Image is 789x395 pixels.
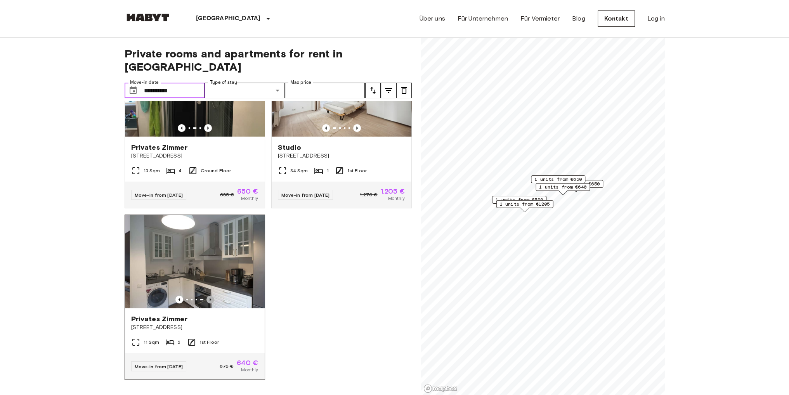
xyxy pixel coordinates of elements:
[271,43,412,208] a: Marketing picture of unit DE-04-070-006-01Previous imagePrevious imageStudio[STREET_ADDRESS]34 Sq...
[144,167,160,174] span: 13 Sqm
[281,192,330,198] span: Move-in from [DATE]
[365,83,381,98] button: tune
[381,83,396,98] button: tune
[423,384,458,393] a: Mapbox logo
[549,180,603,192] div: Map marker
[531,175,585,187] div: Map marker
[210,79,237,86] label: Type of stay
[552,180,600,187] span: 1 units from €650
[347,167,367,174] span: 1st Floor
[492,196,546,208] div: Map marker
[196,14,261,23] p: [GEOGRAPHIC_DATA]
[130,79,159,86] label: Move-in date
[131,314,187,324] span: Privates Zimmer
[131,152,258,160] span: [STREET_ADDRESS]
[131,143,187,152] span: Privates Zimmer
[572,14,585,23] a: Blog
[237,188,258,195] span: 650 €
[125,215,265,380] a: Previous imagePrevious imagePrivates Zimmer[STREET_ADDRESS]11 Sqm51st FloorMove-in from [DATE]675...
[125,43,265,208] a: Previous imagePrevious imagePrivates Zimmer[STREET_ADDRESS]13 Sqm4Ground FloorMove-in from [DATE]...
[290,167,308,174] span: 34 Sqm
[241,366,258,373] span: Monthly
[278,152,405,160] span: [STREET_ADDRESS]
[278,143,302,152] span: Studio
[322,124,330,132] button: Previous image
[125,14,171,21] img: Habyt
[201,167,231,174] span: Ground Floor
[241,195,258,202] span: Monthly
[204,124,212,132] button: Previous image
[125,47,412,73] span: Private rooms and apartments for rent in [GEOGRAPHIC_DATA]
[135,364,183,369] span: Move-in from [DATE]
[360,191,377,198] span: 1.270 €
[199,339,219,346] span: 1st Floor
[536,183,590,195] div: Map marker
[388,195,405,202] span: Monthly
[499,201,550,208] span: 1 units from €1205
[496,200,553,212] div: Map marker
[237,359,258,366] span: 640 €
[206,296,214,303] button: Previous image
[220,363,234,370] span: 675 €
[179,167,182,174] span: 4
[353,124,361,132] button: Previous image
[130,215,269,308] img: Marketing picture of unit DE-04-042-001-02HF
[647,14,665,23] a: Log in
[534,176,582,183] span: 1 units from €650
[458,14,508,23] a: Für Unternehmen
[144,339,160,346] span: 11 Sqm
[220,191,234,198] span: 685 €
[290,79,311,86] label: Max price
[598,10,635,27] a: Kontakt
[125,83,141,98] button: Choose date, selected date is 8 Oct 2025
[326,167,328,174] span: 1
[178,339,180,346] span: 5
[131,324,258,331] span: [STREET_ADDRESS]
[420,14,445,23] a: Über uns
[520,14,560,23] a: Für Vermieter
[539,184,586,191] span: 1 units from €640
[380,188,405,195] span: 1.205 €
[135,192,183,198] span: Move-in from [DATE]
[175,296,183,303] button: Previous image
[396,83,412,98] button: tune
[496,196,543,203] span: 1 units from €590
[178,124,186,132] button: Previous image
